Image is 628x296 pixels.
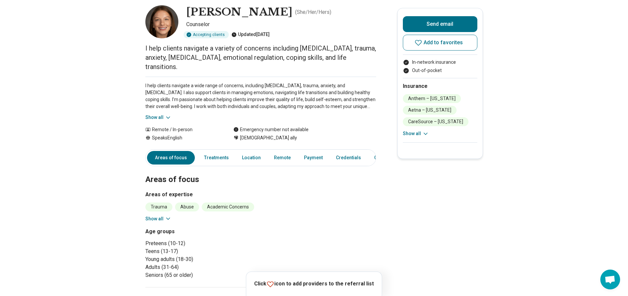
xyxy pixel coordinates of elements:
[231,31,270,38] div: Updated [DATE]
[403,106,457,115] li: Aetna – [US_STATE]
[403,59,477,66] li: In-network insurance
[145,247,258,255] li: Teens (13-17)
[145,44,376,71] p: I help clients navigate a variety of concerns including [MEDICAL_DATA], trauma, anxiety, [MEDICAL...
[403,67,477,74] li: Out-of-pocket
[145,228,258,236] h3: Age groups
[295,8,331,16] p: ( She/Her/Hers )
[233,126,309,133] div: Emergency number not available
[147,151,195,165] a: Areas of focus
[403,59,477,74] ul: Payment options
[403,94,461,103] li: Anthem – [US_STATE]
[145,82,376,110] p: I help clients navigate a wide range of concerns, including [MEDICAL_DATA], trauma, anxiety, and ...
[238,151,265,165] a: Location
[175,203,199,211] li: Abuse
[270,151,295,165] a: Remote
[145,263,258,271] li: Adults (31-64)
[145,203,172,211] li: Trauma
[200,151,233,165] a: Treatments
[145,271,258,279] li: Seniors (65 or older)
[145,191,376,199] h3: Areas of expertise
[403,130,429,137] button: Show all
[424,40,463,45] span: Add to favorites
[300,151,327,165] a: Payment
[145,158,376,185] h2: Areas of focus
[332,151,365,165] a: Credentials
[145,126,220,133] div: Remote / In-person
[403,82,477,90] h2: Insurance
[403,16,477,32] button: Send email
[186,5,292,19] h1: [PERSON_NAME]
[184,31,229,38] div: Accepting clients
[145,114,171,121] button: Show all
[370,151,394,165] a: Other
[202,203,254,211] li: Academic Concerns
[403,35,477,51] button: Add to favorites
[145,134,220,141] div: Speaks English
[600,270,620,289] div: Open chat
[145,5,178,38] img: Ayla Danes, Counselor
[186,20,376,28] p: Counselor
[254,280,374,288] p: Click icon to add providers to the referral list
[145,240,258,247] li: Preteens (10-12)
[403,117,468,126] li: CareSource – [US_STATE]
[145,255,258,263] li: Young adults (18-30)
[240,134,297,141] span: [DEMOGRAPHIC_DATA] ally
[145,215,171,222] button: Show all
